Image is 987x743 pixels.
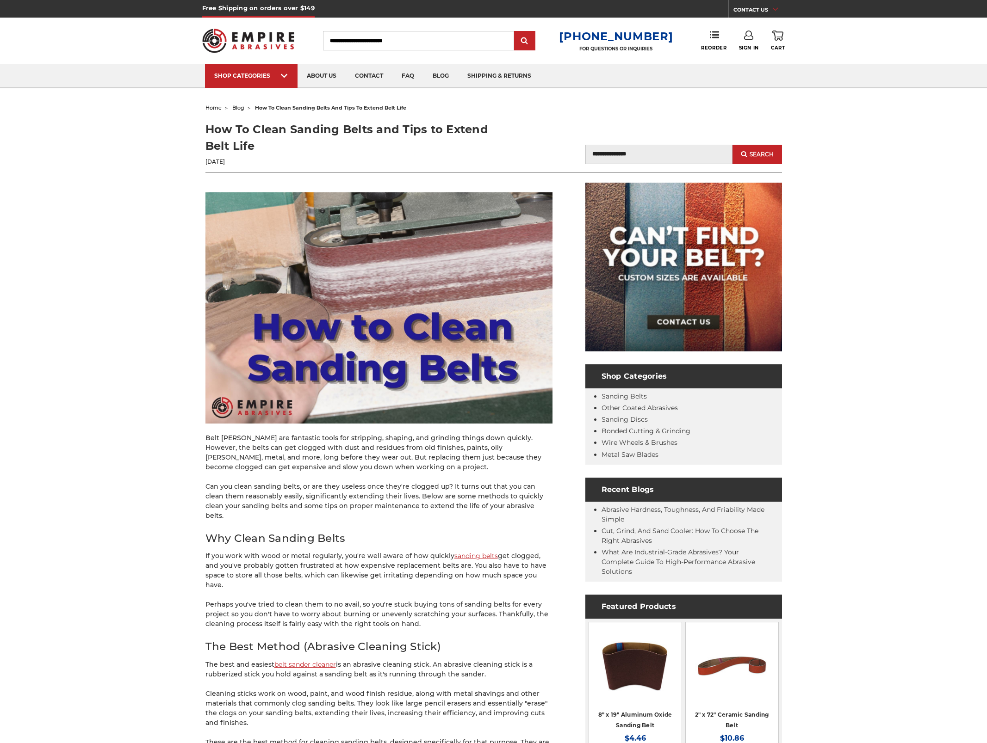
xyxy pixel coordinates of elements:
p: Can you clean sanding belts, or are they useless once they're clogged up? It turns out that you c... [205,482,552,521]
span: $10.86 [720,734,744,743]
img: How To Clean Sanding Belts and Tips to Extend Belt Life [205,192,552,424]
a: home [205,104,222,111]
a: 2" x 72" Ceramic Pipe Sanding Belt [692,629,772,708]
span: Sign In [739,45,759,51]
a: blog [423,64,458,88]
img: aluminum oxide 8x19 sanding belt [598,629,672,703]
a: CONTACT US [733,5,785,18]
a: blog [232,104,244,111]
a: shipping & returns [458,64,540,88]
img: 2" x 72" Ceramic Pipe Sanding Belt [695,629,769,703]
a: Abrasive Hardness, Toughness, and Friability Made Simple [602,505,764,523]
a: contact [346,64,392,88]
a: Cart [771,31,785,51]
a: Cut, Grind, and Sand Cooler: How to Choose the Right Abrasives [602,527,758,545]
span: Cart [771,45,785,51]
p: Cleaning sticks work on wood, paint, and wood finish residue, along with metal shavings and other... [205,689,552,728]
input: Submit [515,32,534,50]
h2: The Best Method (Abrasive Cleaning Stick) [205,639,552,655]
h2: Why Clean Sanding Belts [205,530,552,547]
a: sanding belts [454,552,498,560]
p: Belt [PERSON_NAME] are fantastic tools for stripping, shaping, and grinding things down quickly. ... [205,433,552,472]
img: promo banner for custom belts. [585,183,782,351]
a: [PHONE_NUMBER] [559,30,673,43]
span: Reorder [701,45,726,51]
img: Empire Abrasives [202,23,295,59]
a: Reorder [701,31,726,50]
a: aluminum oxide 8x19 sanding belt [596,629,675,708]
p: If you work with wood or metal regularly, you're well aware of how quickly get clogged, and you'v... [205,551,552,590]
a: faq [392,64,423,88]
a: belt sander cleaner [274,660,336,669]
h4: Shop Categories [585,364,782,388]
p: The best and easiest is an abrasive cleaning stick. An abrasive cleaning stick is a rubberized st... [205,660,552,679]
p: [DATE] [205,158,494,166]
button: Search [732,145,782,164]
p: FOR QUESTIONS OR INQUIRIES [559,46,673,52]
div: SHOP CATEGORIES [214,72,288,79]
p: Perhaps you've tried to clean them to no avail, so you're stuck buying tons of sanding belts for ... [205,600,552,629]
h1: How To Clean Sanding Belts and Tips to Extend Belt Life [205,121,494,154]
a: Other Coated Abrasives [602,404,678,412]
a: 8" x 19" Aluminum Oxide Sanding Belt [598,711,672,729]
a: Metal Saw Blades [602,450,658,459]
a: Bonded Cutting & Grinding [602,427,690,435]
h4: Recent Blogs [585,478,782,502]
a: Sanding Belts [602,392,647,400]
a: What Are Industrial-Grade Abrasives? Your Complete Guide to High-Performance Abrasive Solutions [602,548,755,576]
a: Sanding Discs [602,415,648,424]
span: Search [750,151,774,158]
a: 2" x 72" Ceramic Sanding Belt [695,711,769,729]
h4: Featured Products [585,595,782,619]
span: how to clean sanding belts and tips to extend belt life [255,104,406,111]
span: $4.46 [625,734,646,743]
a: about us [298,64,346,88]
a: Wire Wheels & Brushes [602,438,677,447]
